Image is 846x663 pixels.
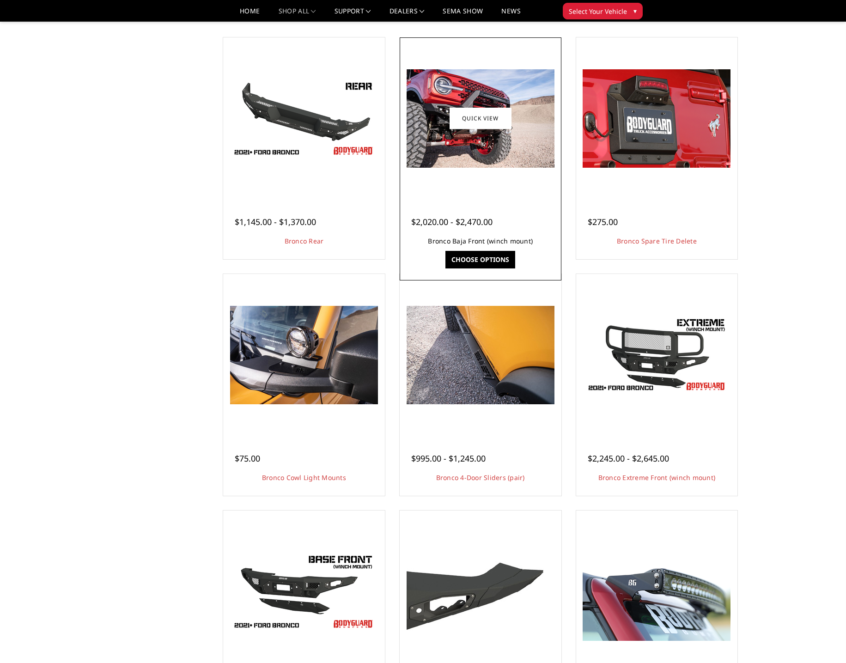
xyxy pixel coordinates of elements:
[285,237,324,245] a: Bronco Rear
[563,3,643,19] button: Select Your Vehicle
[407,69,554,168] img: Bronco Baja Front (winch mount)
[402,40,559,197] a: Bodyguard Ford Bronco Bronco Baja Front (winch mount)
[240,8,260,21] a: Home
[501,8,520,21] a: News
[436,473,525,482] a: Bronco 4-Door Sliders (pair)
[450,108,511,129] a: Quick view
[578,276,736,433] a: Bronco Extreme Front (winch mount) Bronco Extreme Front (winch mount)
[428,237,533,245] a: Bronco Baja Front (winch mount)
[402,276,559,433] a: Bronco 4-Door Sliders (pair) Bronco 4-Door Sliders (pair)
[390,8,425,21] a: Dealers
[411,453,486,464] span: $995.00 - $1,245.00
[588,453,669,464] span: $2,245.00 - $2,645.00
[443,8,483,21] a: SEMA Show
[225,276,383,433] a: Bronco Cowl Light Mounts Bronco Cowl Light Mounts
[445,251,515,268] a: Choose Options
[279,8,316,21] a: shop all
[598,473,716,482] a: Bronco Extreme Front (winch mount)
[588,216,618,227] span: $275.00
[235,453,260,464] span: $75.00
[230,306,378,404] img: Bronco Cowl Light Mounts
[569,6,627,16] span: Select Your Vehicle
[407,306,554,404] img: Bronco 4-Door Sliders (pair)
[225,40,383,197] a: Bronco Rear Shown with optional bolt-on end caps
[262,473,346,482] a: Bronco Cowl Light Mounts
[578,40,736,197] a: Bronco Spare Tire Delete Bronco Spare Tire Delete
[633,6,637,16] span: ▾
[235,216,316,227] span: $1,145.00 - $1,370.00
[407,550,554,633] img: Bolt-on End Cap to match Bronco Fenders
[617,237,697,245] a: Bronco Spare Tire Delete
[583,69,730,168] img: Bronco Spare Tire Delete
[411,216,493,227] span: $2,020.00 - $2,470.00
[335,8,371,21] a: Support
[583,542,730,641] img: Bronco 40in RDS Light Bar Mounts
